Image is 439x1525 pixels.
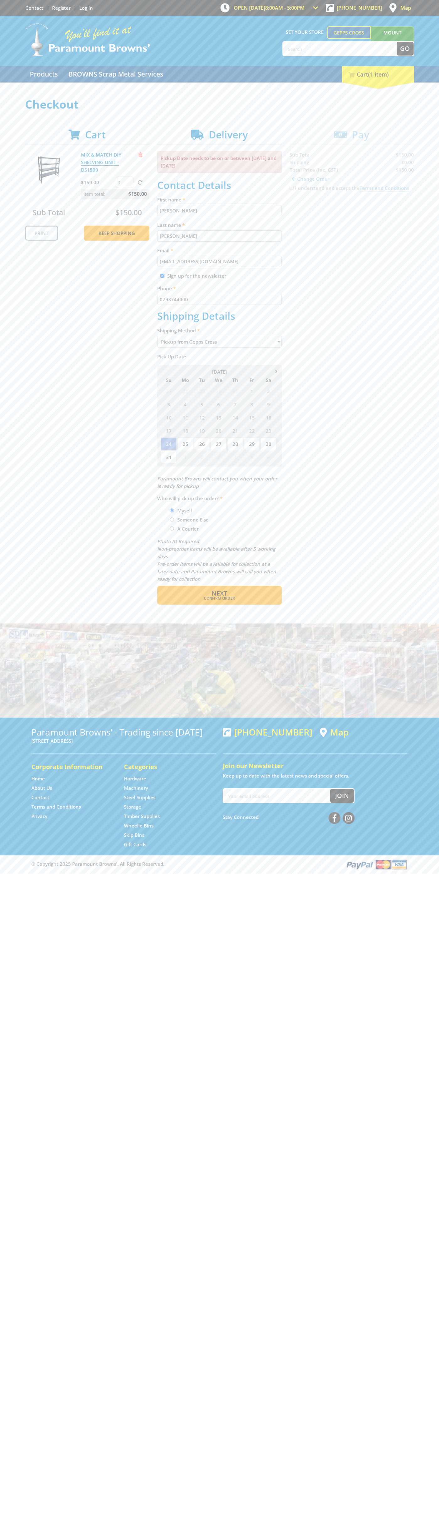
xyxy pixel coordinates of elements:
[31,775,45,782] a: Go to the Home page
[157,336,282,348] select: Please select a shipping method.
[397,42,414,56] button: Go
[52,5,71,11] a: Go to the registration page
[260,385,276,397] span: 2
[157,221,282,229] label: Last name
[161,437,177,450] span: 24
[282,26,327,38] span: Set your store
[157,475,277,489] em: Paramount Browns will contact you when your order is ready for pickup
[31,727,217,737] h3: Paramount Browns' - Trading since [DATE]
[25,22,151,57] img: Paramount Browns'
[227,424,243,437] span: 21
[157,151,282,173] p: Pickup Date needs to be on or between [DATE] and [DATE]
[175,514,211,525] label: Someone Else
[194,385,210,397] span: 29
[223,772,408,779] p: Keep up to date with the latest news and special offers.
[211,589,227,597] span: Next
[177,451,193,463] span: 1
[244,376,260,384] span: Fr
[212,369,227,375] span: [DATE]
[31,794,49,801] a: Go to the Contact page
[223,789,330,803] input: Your email address
[211,385,227,397] span: 30
[25,98,414,111] h1: Checkout
[227,437,243,450] span: 28
[244,385,260,397] span: 1
[25,5,43,11] a: Go to the Contact page
[194,451,210,463] span: 2
[175,523,201,534] label: A Courier
[194,437,210,450] span: 26
[31,151,69,189] img: MIX & MATCH DIY SHELVING UNIT - DS1500
[260,437,276,450] span: 30
[244,437,260,450] span: 29
[211,451,227,463] span: 3
[320,727,349,737] a: View a map of Gepps Cross location
[124,794,155,801] a: Go to the Steel Supplies page
[177,437,193,450] span: 25
[177,424,193,437] span: 18
[31,813,47,820] a: Go to the Privacy page
[371,26,414,50] a: Mount [PERSON_NAME]
[81,179,115,186] p: $150.00
[25,66,62,83] a: Go to the Products page
[31,762,111,771] h5: Corporate Information
[161,376,177,384] span: Su
[157,247,282,254] label: Email
[157,538,276,582] em: Photo ID Required. Non-preorder items will be available after 5 working days Pre-order items will...
[85,128,106,141] span: Cart
[223,727,312,737] div: [PHONE_NUMBER]
[157,294,282,305] input: Please enter your telephone number.
[260,376,276,384] span: Sa
[81,152,121,173] a: MIX & MATCH DIY SHELVING UNIT - DS1500
[157,310,282,322] h2: Shipping Details
[227,411,243,424] span: 14
[161,451,177,463] span: 31
[177,398,193,410] span: 4
[260,411,276,424] span: 16
[244,424,260,437] span: 22
[209,128,248,141] span: Delivery
[194,376,210,384] span: Tu
[177,376,193,384] span: Mo
[244,398,260,410] span: 8
[227,451,243,463] span: 4
[157,586,282,605] button: Next Confirm order
[124,841,146,848] a: Go to the Gift Cards page
[157,230,282,242] input: Please enter your last name.
[177,411,193,424] span: 11
[33,207,65,217] span: Sub Total
[128,189,147,199] span: $150.00
[25,859,414,870] div: ® Copyright 2025 Paramount Browns'. All Rights Reserved.
[283,42,397,56] input: Search
[124,813,160,820] a: Go to the Timber Supplies page
[124,775,146,782] a: Go to the Hardware page
[194,411,210,424] span: 12
[171,597,268,600] span: Confirm order
[25,226,58,241] a: Print
[115,207,142,217] span: $150.00
[84,226,149,241] a: Keep Shopping
[342,66,414,83] div: Cart
[211,411,227,424] span: 13
[157,495,282,502] label: Who will pick up the order?
[234,4,305,11] span: OPEN [DATE]
[260,424,276,437] span: 23
[265,4,305,11] span: 8:00am - 5:00pm
[211,424,227,437] span: 20
[227,376,243,384] span: Th
[177,385,193,397] span: 28
[227,385,243,397] span: 31
[161,424,177,437] span: 17
[124,785,148,791] a: Go to the Machinery page
[167,273,226,279] label: Sign up for the newsletter
[223,762,408,770] h5: Join our Newsletter
[327,26,371,39] a: Gepps Cross
[260,451,276,463] span: 6
[79,5,93,11] a: Log in
[244,411,260,424] span: 15
[170,508,174,512] input: Please select who will pick up the order.
[260,398,276,410] span: 9
[161,411,177,424] span: 10
[368,71,389,78] span: (1 item)
[330,789,354,803] button: Join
